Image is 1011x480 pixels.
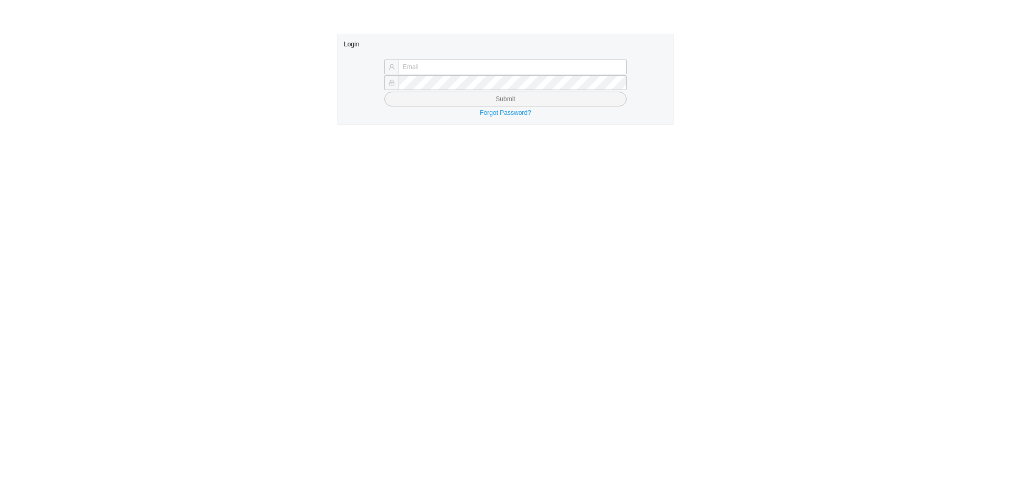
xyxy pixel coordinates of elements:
[480,109,531,116] a: Forgot Password?
[389,64,395,70] span: user
[389,80,395,86] span: lock
[344,34,667,54] div: Login
[399,60,627,74] input: Email
[384,92,627,106] button: Submit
